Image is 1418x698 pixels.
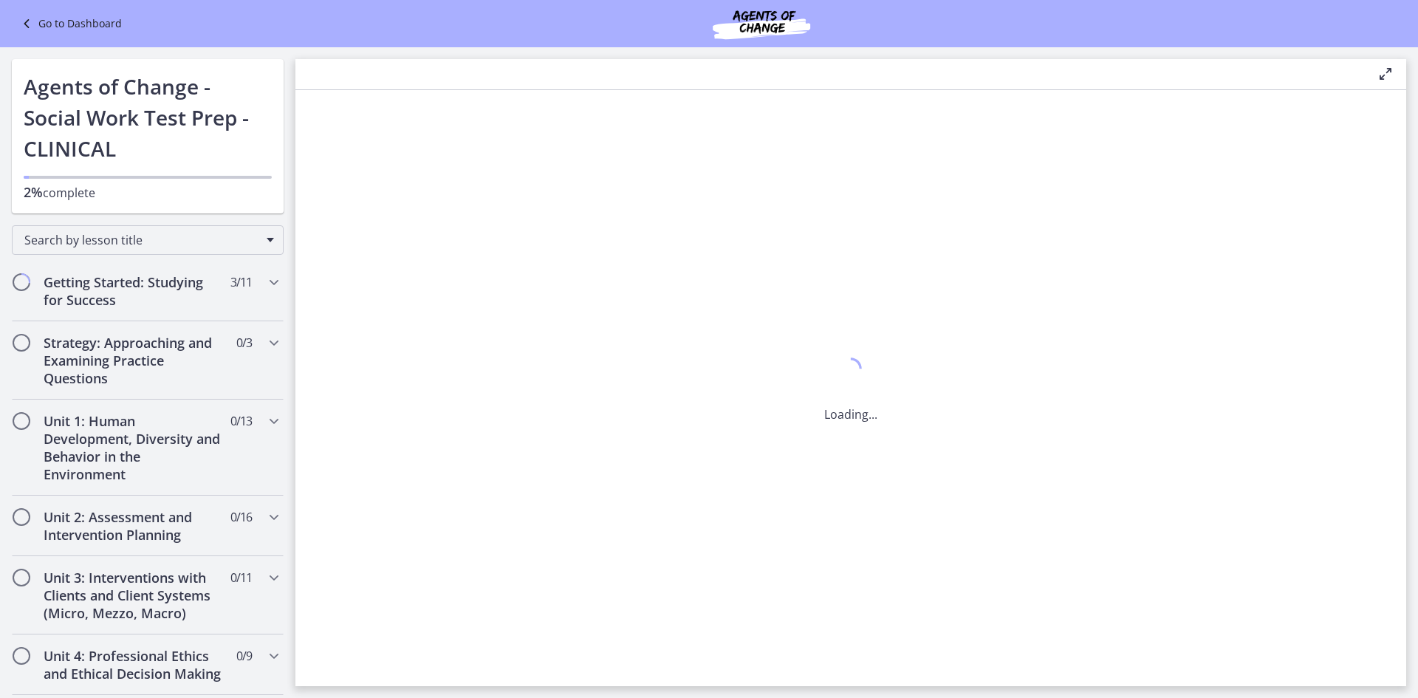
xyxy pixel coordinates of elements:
[236,647,252,665] span: 0 / 9
[12,225,284,255] div: Search by lesson title
[24,183,272,202] p: complete
[24,232,259,248] span: Search by lesson title
[673,6,850,41] img: Agents of Change Social Work Test Prep
[44,334,224,387] h2: Strategy: Approaching and Examining Practice Questions
[18,15,122,32] a: Go to Dashboard
[824,406,877,423] p: Loading...
[44,508,224,544] h2: Unit 2: Assessment and Intervention Planning
[824,354,877,388] div: 1
[230,273,252,291] span: 3 / 11
[44,273,224,309] h2: Getting Started: Studying for Success
[230,508,252,526] span: 0 / 16
[24,71,272,164] h1: Agents of Change - Social Work Test Prep - CLINICAL
[44,412,224,483] h2: Unit 1: Human Development, Diversity and Behavior in the Environment
[24,183,43,201] span: 2%
[230,412,252,430] span: 0 / 13
[44,569,224,622] h2: Unit 3: Interventions with Clients and Client Systems (Micro, Mezzo, Macro)
[236,334,252,352] span: 0 / 3
[44,647,224,682] h2: Unit 4: Professional Ethics and Ethical Decision Making
[230,569,252,586] span: 0 / 11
